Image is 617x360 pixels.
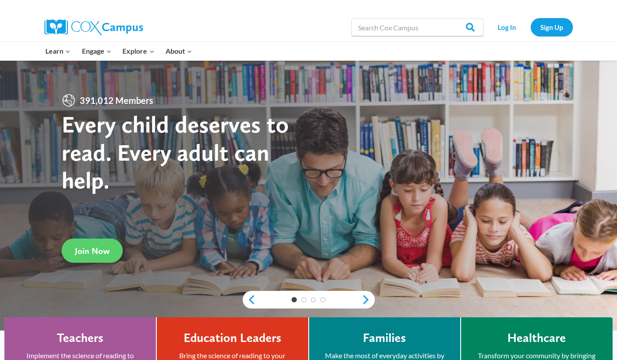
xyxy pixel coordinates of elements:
[184,331,281,345] h4: Education Leaders
[44,19,143,35] img: Cox Campus
[351,18,484,36] input: Search Cox Campus
[122,45,154,57] span: Explore
[45,45,70,57] span: Learn
[507,331,566,345] h4: Healthcare
[488,18,573,36] nav: Secondary Navigation
[57,331,103,345] h4: Teachers
[82,45,111,57] span: Engage
[311,297,316,302] a: 3
[40,42,198,60] nav: Primary Navigation
[488,18,526,36] a: Log In
[531,18,573,36] a: Sign Up
[301,297,307,302] a: 2
[243,291,375,309] div: content slider buttons
[292,297,297,302] a: 1
[62,239,123,263] a: Join Now
[362,294,375,305] a: next
[363,331,406,345] h4: Families
[62,110,289,194] strong: Every child deserves to read. Every adult can help.
[320,297,325,302] a: 4
[76,93,157,107] span: 391,012 Members
[75,246,110,256] span: Join Now
[243,294,256,305] a: previous
[166,45,192,57] span: About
